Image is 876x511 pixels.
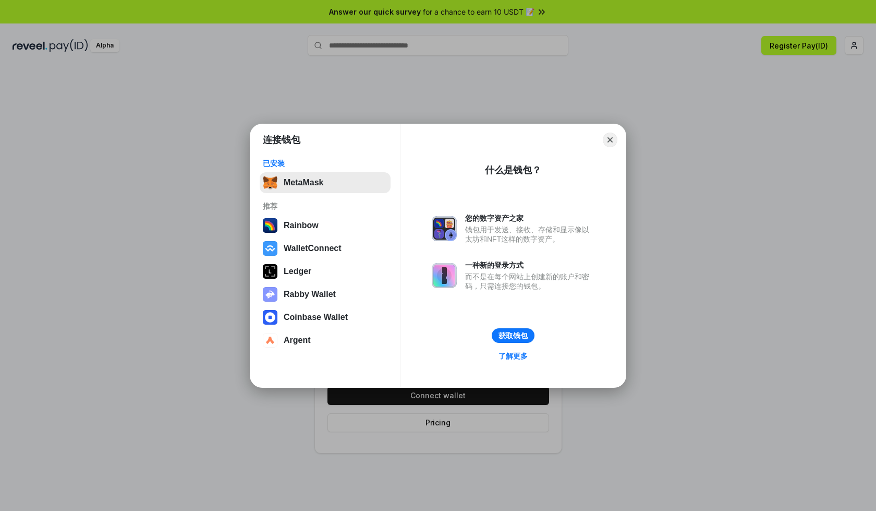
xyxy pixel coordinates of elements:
[263,333,277,348] img: svg+xml,%3Csvg%20width%3D%2228%22%20height%3D%2228%22%20viewBox%3D%220%200%2028%2028%22%20fill%3D...
[284,178,323,187] div: MetaMask
[284,244,342,253] div: WalletConnect
[263,310,277,325] img: svg+xml,%3Csvg%20width%3D%2228%22%20height%3D%2228%22%20viewBox%3D%220%200%2028%2028%22%20fill%3D...
[284,336,311,345] div: Argent
[263,241,277,256] img: svg+xml,%3Csvg%20width%3D%2228%22%20height%3D%2228%22%20viewBox%3D%220%200%2028%2028%22%20fill%3D...
[485,164,541,176] div: 什么是钱包？
[260,238,391,259] button: WalletConnect
[498,351,528,361] div: 了解更多
[260,307,391,328] button: Coinbase Wallet
[492,349,534,363] a: 了解更多
[263,201,387,211] div: 推荐
[263,287,277,302] img: svg+xml,%3Csvg%20xmlns%3D%22http%3A%2F%2Fwww.w3.org%2F2000%2Fsvg%22%20fill%3D%22none%22%20viewBox...
[263,175,277,190] img: svg+xml,%3Csvg%20fill%3D%22none%22%20height%3D%2233%22%20viewBox%3D%220%200%2035%2033%22%20width%...
[260,330,391,351] button: Argent
[603,133,617,147] button: Close
[263,134,300,146] h1: 连接钱包
[284,313,348,322] div: Coinbase Wallet
[260,261,391,282] button: Ledger
[498,331,528,340] div: 获取钱包
[432,263,457,288] img: svg+xml,%3Csvg%20xmlns%3D%22http%3A%2F%2Fwww.w3.org%2F2000%2Fsvg%22%20fill%3D%22none%22%20viewBox...
[284,267,311,276] div: Ledger
[492,328,534,343] button: 获取钱包
[465,272,594,291] div: 而不是在每个网站上创建新的账户和密码，只需连接您的钱包。
[263,159,387,168] div: 已安装
[465,260,594,270] div: 一种新的登录方式
[284,290,336,299] div: Rabby Wallet
[263,264,277,279] img: svg+xml,%3Csvg%20xmlns%3D%22http%3A%2F%2Fwww.w3.org%2F2000%2Fsvg%22%20width%3D%2228%22%20height%3...
[263,218,277,233] img: svg+xml,%3Csvg%20width%3D%22120%22%20height%3D%22120%22%20viewBox%3D%220%200%20120%20120%22%20fil...
[284,221,319,230] div: Rainbow
[465,225,594,244] div: 钱包用于发送、接收、存储和显示像以太坊和NFT这样的数字资产。
[260,284,391,305] button: Rabby Wallet
[260,215,391,236] button: Rainbow
[432,216,457,241] img: svg+xml,%3Csvg%20xmlns%3D%22http%3A%2F%2Fwww.w3.org%2F2000%2Fsvg%22%20fill%3D%22none%22%20viewBox...
[260,172,391,193] button: MetaMask
[465,213,594,223] div: 您的数字资产之家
